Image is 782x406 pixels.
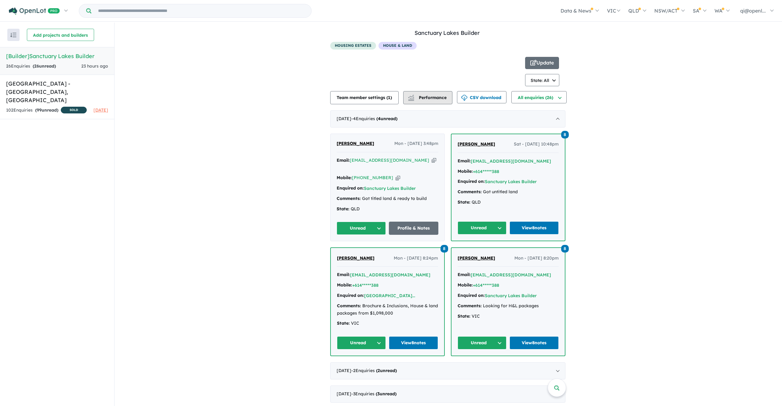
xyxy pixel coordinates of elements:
[364,186,416,191] a: Sanctuary Lakes Builder
[561,130,569,138] a: 8
[458,189,482,194] strong: Comments:
[377,391,380,397] span: 3
[351,368,397,373] span: - 2 Enquir ies
[415,29,480,36] a: Sanctuary Lakes Builder
[6,79,108,104] h5: [GEOGRAPHIC_DATA] - [GEOGRAPHIC_DATA] , [GEOGRAPHIC_DATA]
[440,245,448,253] span: 8
[396,175,400,181] button: Copy
[514,141,559,148] span: Sat - [DATE] 10:48pm
[378,116,381,121] span: 4
[34,63,39,69] span: 26
[33,63,56,69] strong: ( unread)
[37,107,42,113] span: 99
[376,368,397,373] strong: ( unread)
[330,386,565,403] div: [DATE]
[337,320,438,327] div: VIC
[525,57,559,69] button: Update
[394,140,438,147] span: Mon - [DATE] 3:48pm
[561,131,569,138] span: 8
[6,63,56,70] div: 26 Enquir ies
[10,33,16,37] img: sort.svg
[394,255,438,262] span: Mon - [DATE] 8:24pm
[6,107,87,114] div: 102 Enquir ies
[511,91,567,103] button: All enquiries (26)
[458,303,482,308] strong: Comments:
[93,107,108,113] span: [DATE]
[337,205,438,213] div: QLD
[364,293,415,299] button: [GEOGRAPHIC_DATA]...
[388,95,390,100] span: 1
[561,245,569,253] span: 8
[337,222,386,235] button: Unread
[337,293,364,298] strong: Enquired on:
[458,168,473,174] strong: Mobile:
[81,63,108,69] span: 23 hours ago
[93,4,310,17] input: Try estate name, suburb, builder or developer
[461,95,467,101] img: download icon
[337,140,374,147] a: [PERSON_NAME]
[408,95,414,98] img: line-chart.svg
[378,368,380,373] span: 2
[458,302,559,310] div: Looking for H&L packages
[337,272,350,277] strong: Email:
[378,42,417,50] span: House & Land
[471,272,551,278] button: [EMAIL_ADDRESS][DOMAIN_NAME]
[458,255,495,261] span: [PERSON_NAME]
[458,199,559,206] div: QLD
[364,185,416,192] button: Sanctuary Lakes Builder
[432,157,436,164] button: Copy
[337,195,438,202] div: Got titled land & ready to build
[337,196,361,201] strong: Comments:
[458,179,485,184] strong: Enquired on:
[337,175,352,180] strong: Mobile:
[351,116,397,121] span: - 4 Enquir ies
[61,107,87,113] span: SOLD
[561,244,569,252] a: 8
[510,221,559,234] a: View8notes
[510,336,559,349] a: View8notes
[458,293,485,298] strong: Enquired on:
[458,255,495,262] a: [PERSON_NAME]
[6,52,108,60] h5: [Builder] Sanctuary Lakes Builder
[27,29,94,41] button: Add projects and builders
[457,91,506,103] button: CSV download
[330,91,399,104] button: Team member settings (1)
[376,391,396,397] strong: ( unread)
[352,175,393,180] a: [PHONE_NUMBER]
[525,74,560,86] button: State: All
[337,185,364,191] strong: Enquired on:
[408,97,414,101] img: bar-chart.svg
[350,157,429,163] a: [EMAIL_ADDRESS][DOMAIN_NAME]
[337,303,361,308] strong: Comments:
[471,158,551,164] button: [EMAIL_ADDRESS][DOMAIN_NAME]
[350,272,430,278] button: [EMAIL_ADDRESS][DOMAIN_NAME]
[330,42,376,50] span: housing estates
[409,95,447,100] span: Performance
[389,336,438,349] a: View8notes
[337,206,349,212] strong: State:
[337,282,352,288] strong: Mobile:
[376,116,397,121] strong: ( unread)
[337,255,375,261] span: [PERSON_NAME]
[337,336,386,349] button: Unread
[740,8,766,14] span: qi@openl...
[389,222,438,235] a: Profile & Notes
[458,141,495,147] span: [PERSON_NAME]
[458,313,559,320] div: VIC
[458,313,470,319] strong: State:
[337,302,438,317] div: Brochure & Inclusions, House & land packages from $1,098,000
[337,320,350,326] strong: State:
[458,188,559,196] div: Got untitled land
[458,158,471,164] strong: Email:
[364,293,415,298] a: [GEOGRAPHIC_DATA]...
[485,293,537,299] button: Sanctuary Lakes Builder
[403,91,452,104] button: Performance
[337,157,350,163] strong: Email:
[458,221,507,234] button: Unread
[440,244,448,252] a: 8
[351,391,396,397] span: - 3 Enquir ies
[330,362,565,379] div: [DATE]
[458,141,495,148] a: [PERSON_NAME]
[485,179,537,185] button: Sanctuary Lakes Builder
[458,199,470,205] strong: State:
